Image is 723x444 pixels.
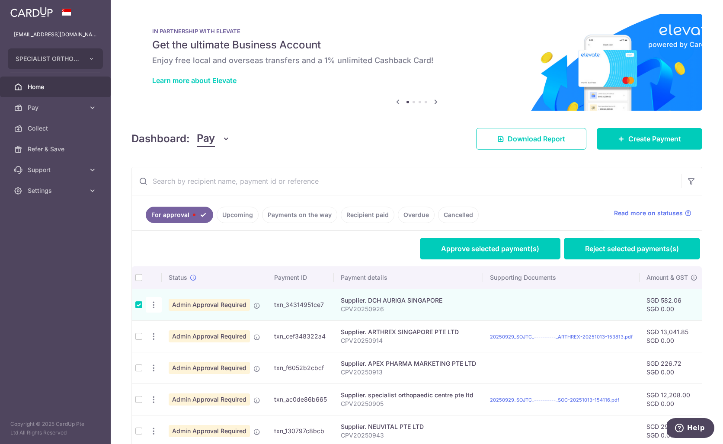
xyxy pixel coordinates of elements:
h5: Get the ultimate Business Account [152,38,681,52]
td: txn_cef348322a4 [267,320,334,352]
button: SPECIALIST ORTHOPAEDIC JOINT TRAUMA CENTRE PTE. LTD. [8,48,103,69]
span: Support [28,166,85,174]
span: Refer & Save [28,145,85,153]
th: Payment details [334,266,483,289]
div: Supplier. specialist orthopaedic centre pte ltd [341,391,476,399]
th: Supporting Documents [483,266,640,289]
td: txn_ac0de86b665 [267,383,334,415]
span: Admin Approval Required [169,299,250,311]
h6: Enjoy free local and overseas transfers and a 1% unlimited Cashback Card! [152,55,681,66]
span: Pay [28,103,85,112]
p: CPV20250926 [341,305,476,313]
p: CPV20250943 [341,431,476,440]
input: Search by recipient name, payment id or reference [132,167,681,195]
div: Supplier. ARTHREX SINGAPORE PTE LTD [341,328,476,336]
span: Collect [28,124,85,133]
p: CPV20250914 [341,336,476,345]
td: SGD 13,041.85 SGD 0.00 [640,320,704,352]
span: Pay [197,131,215,147]
a: Learn more about Elevate [152,76,237,85]
td: txn_34314951ce7 [267,289,334,320]
a: Cancelled [438,207,479,223]
td: SGD 12,208.00 SGD 0.00 [640,383,704,415]
td: txn_f6052b2cbcf [267,352,334,383]
a: Read more on statuses [614,209,691,217]
th: Payment ID [267,266,334,289]
p: CPV20250905 [341,399,476,408]
a: Approve selected payment(s) [420,238,560,259]
a: Create Payment [597,128,702,150]
span: Home [28,83,85,91]
div: Supplier. DCH AURIGA SINGAPORE [341,296,476,305]
div: Supplier. NEUVITAL PTE LTD [341,422,476,431]
p: CPV20250913 [341,368,476,377]
a: Overdue [398,207,435,223]
h4: Dashboard: [131,131,190,147]
td: SGD 226.72 SGD 0.00 [640,352,704,383]
span: Admin Approval Required [169,425,250,437]
span: Settings [28,186,85,195]
img: Renovation banner [131,14,702,111]
div: Supplier. APEX PHARMA MARKETING PTE LTD [341,359,476,368]
a: Reject selected payments(s) [564,238,700,259]
p: [EMAIL_ADDRESS][DOMAIN_NAME] [14,30,97,39]
a: 20250929_SOJTC_----------_ARTHREX-20251013-153813.pdf [490,334,633,340]
a: Upcoming [217,207,259,223]
span: SPECIALIST ORTHOPAEDIC JOINT TRAUMA CENTRE PTE. LTD. [16,54,80,63]
a: 20250929_SOJTC_----------_SOC-20251013-154116.pdf [490,397,619,403]
span: Admin Approval Required [169,393,250,406]
button: Pay [197,131,230,147]
span: Create Payment [628,134,681,144]
span: Download Report [508,134,565,144]
span: Admin Approval Required [169,362,250,374]
span: Status [169,273,187,282]
a: Download Report [476,128,586,150]
span: Admin Approval Required [169,330,250,342]
td: SGD 582.06 SGD 0.00 [640,289,704,320]
iframe: Opens a widget where you can find more information [667,418,714,440]
a: Payments on the way [262,207,337,223]
a: Recipient paid [341,207,394,223]
img: CardUp [10,7,53,17]
span: Read more on statuses [614,209,683,217]
p: IN PARTNERSHIP WITH ELEVATE [152,28,681,35]
a: For approval [146,207,213,223]
span: Amount & GST [646,273,688,282]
